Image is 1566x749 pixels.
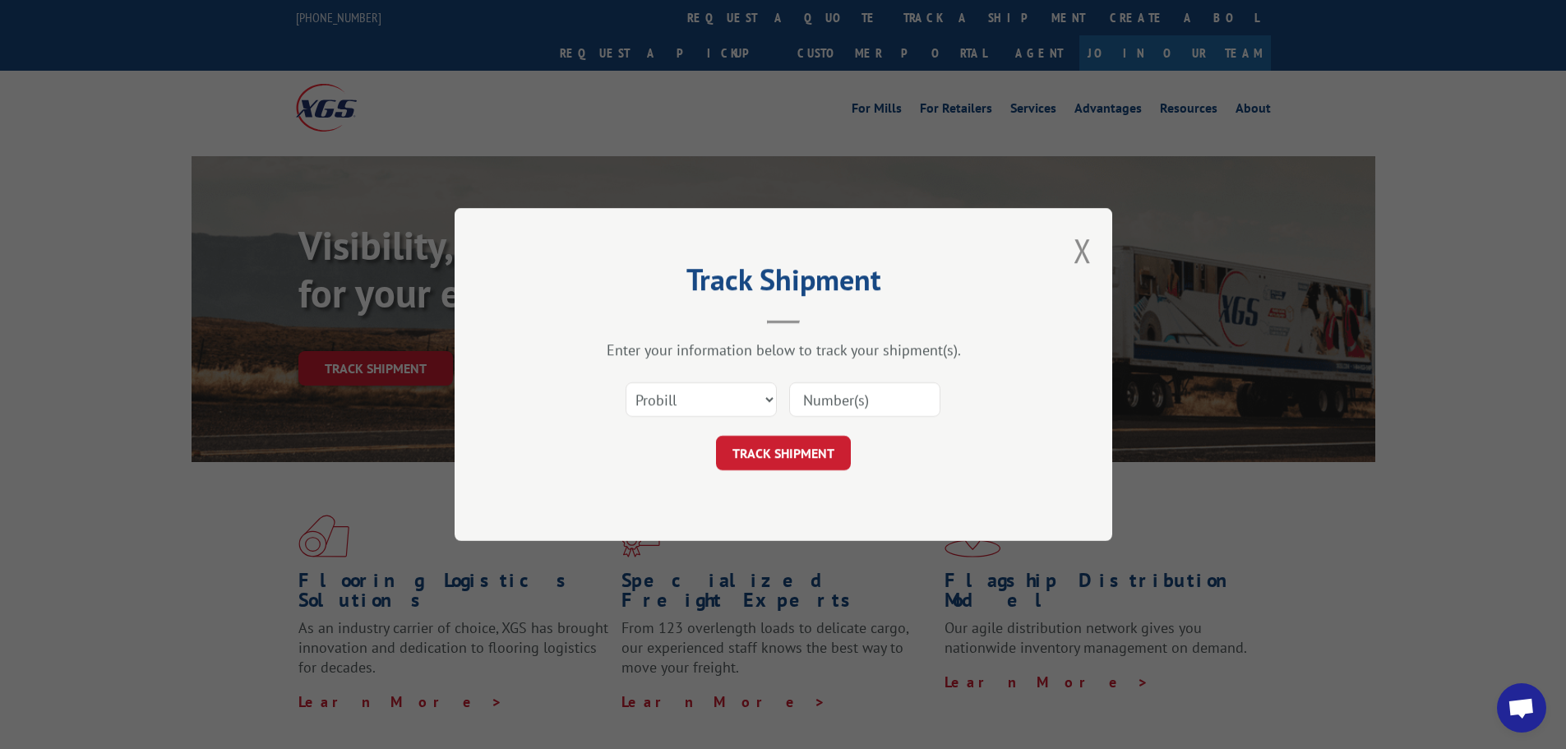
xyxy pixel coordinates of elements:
button: Close modal [1074,229,1092,272]
h2: Track Shipment [537,268,1030,299]
div: Enter your information below to track your shipment(s). [537,340,1030,359]
button: TRACK SHIPMENT [716,436,851,470]
div: Open chat [1497,683,1546,733]
input: Number(s) [789,382,940,417]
